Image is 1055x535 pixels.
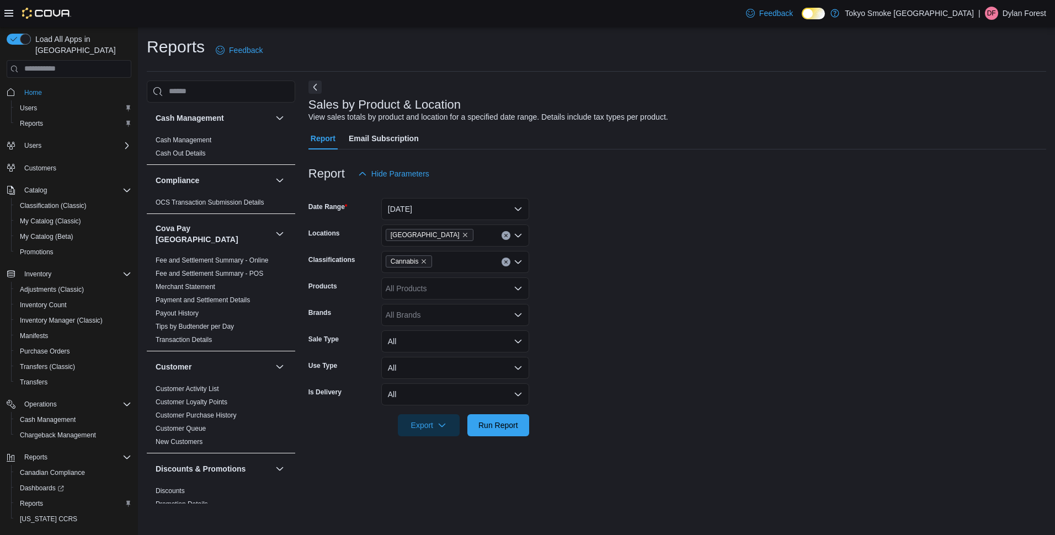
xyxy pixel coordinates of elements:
button: Classification (Classic) [11,198,136,213]
button: Canadian Compliance [11,465,136,480]
button: Discounts & Promotions [156,463,271,474]
span: My Catalog (Beta) [20,232,73,241]
button: Users [20,139,46,152]
span: Customer Purchase History [156,411,237,420]
span: Transfers (Classic) [20,362,75,371]
label: Classifications [308,255,355,264]
span: Reports [20,451,131,464]
button: Clear input [502,231,510,240]
span: Transfers [15,376,131,389]
button: Home [2,84,136,100]
span: Canadian Compliance [15,466,131,479]
a: Customer Queue [156,425,206,432]
button: My Catalog (Classic) [11,213,136,229]
span: Cash Management [20,415,76,424]
button: Export [398,414,460,436]
button: Cash Management [273,111,286,125]
button: Open list of options [514,231,523,240]
button: Next [308,81,322,94]
button: My Catalog (Beta) [11,229,136,244]
span: Customer Activity List [156,384,219,393]
button: Reports [2,450,136,465]
span: Payment and Settlement Details [156,296,250,304]
span: Inventory Count [15,298,131,312]
span: Inventory Count [20,301,67,309]
button: Inventory [20,267,56,281]
button: Operations [2,397,136,412]
button: Inventory [2,266,136,282]
a: Feedback [211,39,267,61]
span: Classification (Classic) [20,201,87,210]
span: Promotions [15,245,131,259]
button: All [381,330,529,352]
button: Users [11,100,136,116]
span: Home [20,85,131,99]
a: Classification (Classic) [15,199,91,212]
span: Dashboards [20,484,64,493]
button: Open list of options [514,284,523,293]
a: Transaction Details [156,336,212,344]
span: My Catalog (Classic) [15,215,131,228]
a: Reports [15,117,47,130]
a: Tips by Budtender per Day [156,323,234,330]
span: Fee and Settlement Summary - Online [156,256,269,265]
span: Dashboards [15,482,131,495]
a: Cash Management [15,413,80,426]
button: Reports [20,451,52,464]
div: Cash Management [147,133,295,164]
a: Inventory Count [15,298,71,312]
label: Brands [308,308,331,317]
p: Dylan Forest [1003,7,1046,20]
h3: Compliance [156,175,199,186]
a: Inventory Manager (Classic) [15,314,107,327]
a: Promotion Details [156,500,208,508]
div: Discounts & Promotions [147,484,295,528]
span: Reports [20,119,43,128]
div: Compliance [147,196,295,213]
span: Transfers [20,378,47,387]
span: Canadian Compliance [20,468,85,477]
span: Email Subscription [349,127,419,149]
span: Reports [24,453,47,462]
label: Date Range [308,202,348,211]
button: Open list of options [514,258,523,266]
a: Users [15,101,41,115]
a: Cash Management [156,136,211,144]
a: Promotions [15,245,58,259]
span: My Catalog (Beta) [15,230,131,243]
span: Purchase Orders [15,345,131,358]
span: Run Report [478,420,518,431]
a: Fee and Settlement Summary - Online [156,256,269,264]
label: Sale Type [308,335,339,344]
a: Transfers (Classic) [15,360,79,373]
button: Discounts & Promotions [273,462,286,475]
a: Chargeback Management [15,429,100,442]
h3: Cash Management [156,113,224,124]
span: Cash Management [156,136,211,145]
a: Payout History [156,309,199,317]
button: Cova Pay [GEOGRAPHIC_DATA] [273,227,286,240]
span: Export [404,414,453,436]
span: Catalog [24,186,47,195]
span: Fee and Settlement Summary - POS [156,269,263,278]
span: Load All Apps in [GEOGRAPHIC_DATA] [31,34,131,56]
button: All [381,383,529,405]
span: Feedback [759,8,793,19]
label: Products [308,282,337,291]
span: Classification (Classic) [15,199,131,212]
button: Inventory Manager (Classic) [11,313,136,328]
a: New Customers [156,438,203,446]
a: Reports [15,497,47,510]
label: Use Type [308,361,337,370]
span: Chargeback Management [15,429,131,442]
span: Reports [15,117,131,130]
h3: Sales by Product & Location [308,98,461,111]
span: Manifests [20,331,48,340]
button: Run Report [467,414,529,436]
span: Operations [20,398,131,411]
span: Chargeback Management [20,431,96,440]
span: Adjustments (Classic) [20,285,84,294]
a: Feedback [742,2,797,24]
